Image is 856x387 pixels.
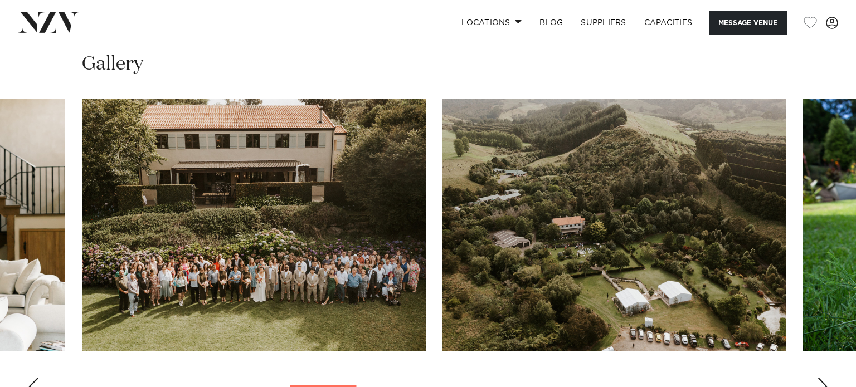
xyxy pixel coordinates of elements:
[572,11,635,35] a: SUPPLIERS
[531,11,572,35] a: BLOG
[82,52,143,77] h2: Gallery
[442,99,786,351] swiper-slide: 8 / 20
[18,12,79,32] img: nzv-logo.png
[453,11,531,35] a: Locations
[82,99,426,351] swiper-slide: 7 / 20
[709,11,787,35] button: Message Venue
[635,11,702,35] a: Capacities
